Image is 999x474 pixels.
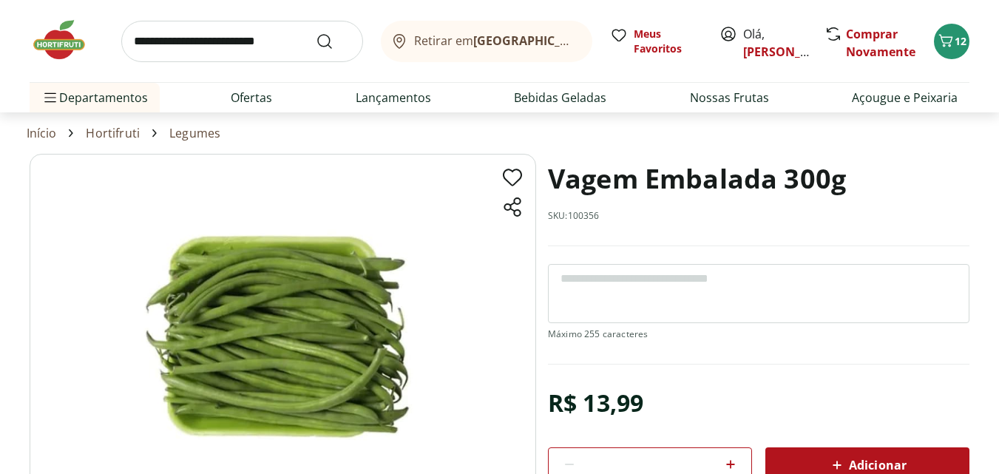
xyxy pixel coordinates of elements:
a: Ofertas [231,89,272,106]
span: Olá, [743,25,809,61]
a: Bebidas Geladas [514,89,606,106]
div: R$ 13,99 [548,382,643,424]
a: Lançamentos [356,89,431,106]
a: Açougue e Peixaria [852,89,958,106]
span: Adicionar [828,456,907,474]
a: Início [27,126,57,140]
a: [PERSON_NAME] [743,44,839,60]
input: search [121,21,363,62]
img: Hortifruti [30,18,104,62]
button: Submit Search [316,33,351,50]
b: [GEOGRAPHIC_DATA]/[GEOGRAPHIC_DATA] [473,33,722,49]
a: Meus Favoritos [610,27,702,56]
button: Menu [41,80,59,115]
button: Carrinho [934,24,969,59]
span: Retirar em [414,34,578,47]
a: Comprar Novamente [846,26,915,60]
h1: Vagem Embalada 300g [548,154,846,204]
p: SKU: 100356 [548,210,600,222]
a: Hortifruti [86,126,140,140]
button: Retirar em[GEOGRAPHIC_DATA]/[GEOGRAPHIC_DATA] [381,21,592,62]
span: Meus Favoritos [634,27,702,56]
span: 12 [955,34,966,48]
span: Departamentos [41,80,148,115]
a: Legumes [169,126,220,140]
a: Nossas Frutas [690,89,769,106]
